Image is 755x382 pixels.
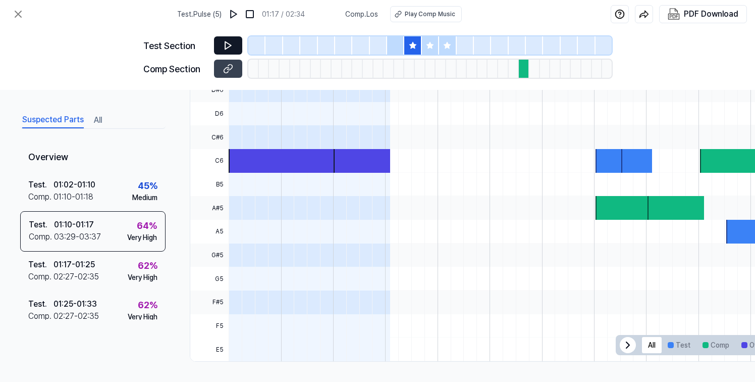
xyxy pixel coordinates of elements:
span: E5 [190,338,229,361]
span: D6 [190,102,229,126]
button: Test [662,337,696,353]
button: Suspected Parts [22,112,84,128]
span: C6 [190,149,229,173]
img: help [615,9,625,19]
img: play [229,9,239,19]
div: Very High [128,312,157,322]
div: Comp Section [143,62,208,76]
div: PDF Download [684,8,738,21]
img: PDF Download [668,8,680,20]
img: stop [245,9,255,19]
button: Comp [696,337,735,353]
button: All [94,112,102,128]
button: PDF Download [666,6,740,23]
img: share [639,9,649,19]
div: Test . [28,259,53,271]
span: F#5 [190,291,229,314]
div: Medium [132,193,157,203]
div: 01:17 - 01:25 [53,259,95,271]
div: Test Section [143,39,208,53]
span: A5 [190,220,229,244]
div: Comp . [28,271,53,283]
div: Very High [127,232,157,243]
div: 01:25 - 01:33 [53,298,97,310]
button: All [642,337,662,353]
span: D#6 [190,78,229,102]
div: Test . [29,219,54,231]
div: Test . [28,298,53,310]
div: Comp . [28,310,53,322]
div: 01:17 / 02:34 [262,9,305,20]
span: F5 [190,314,229,338]
div: 62 % [138,259,157,272]
span: G#5 [190,244,229,267]
button: Play Comp Music [390,6,462,22]
div: 03:29 - 03:37 [54,231,101,243]
div: Test . [28,179,53,191]
span: C#6 [190,125,229,149]
span: A#5 [190,196,229,220]
div: 64 % [137,219,157,232]
div: 02:27 - 02:35 [53,271,99,283]
div: 01:10 - 01:17 [54,219,94,231]
div: 62 % [138,298,157,312]
div: 01:10 - 01:18 [53,191,93,203]
span: B5 [190,173,229,197]
div: Comp . [29,231,54,243]
div: 01:02 - 01:10 [53,179,95,191]
span: Comp . Los [345,9,378,20]
span: G5 [190,267,229,291]
div: Very High [128,272,157,283]
span: Test . Pulse (5) [177,9,222,20]
div: 02:27 - 02:35 [53,310,99,322]
div: Comp . [28,191,53,203]
div: Play Comp Music [405,10,455,19]
div: Overview [20,143,166,172]
div: 45 % [138,179,157,193]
